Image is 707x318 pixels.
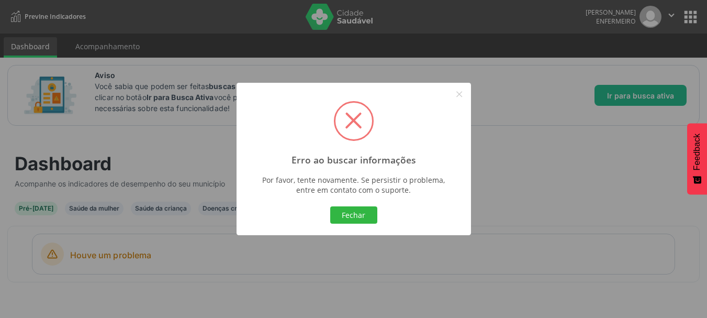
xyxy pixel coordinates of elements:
[692,134,702,170] span: Feedback
[257,175,450,195] div: Por favor, tente novamente. Se persistir o problema, entre em contato com o suporte.
[291,155,416,166] h2: Erro ao buscar informações
[687,123,707,194] button: Feedback - Mostrar pesquisa
[451,85,468,103] button: Close this dialog
[330,206,377,224] button: Fechar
